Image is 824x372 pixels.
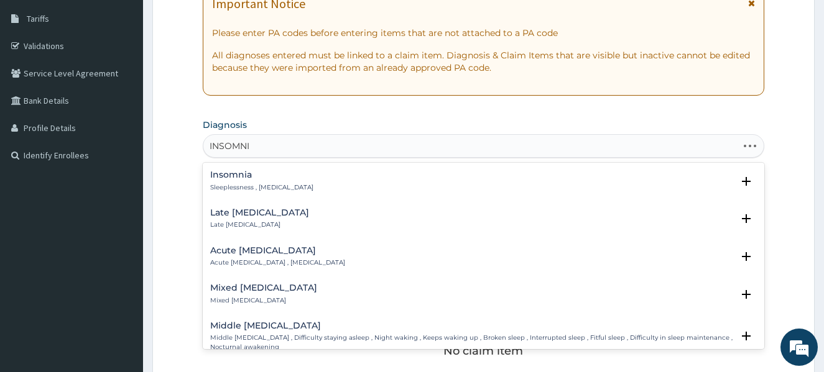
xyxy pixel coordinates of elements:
[210,246,345,255] h4: Acute [MEDICAL_DATA]
[210,283,317,293] h4: Mixed [MEDICAL_DATA]
[210,333,733,352] p: Middle [MEDICAL_DATA] , Difficulty staying asleep , Night waking , Keeps waking up , Broken sleep...
[27,13,49,24] span: Tariffs
[443,345,523,357] p: No claim item
[210,220,309,229] p: Late [MEDICAL_DATA]
[210,183,313,192] p: Sleeplessness , [MEDICAL_DATA]
[65,70,209,86] div: Chat with us now
[212,49,756,74] p: All diagnoses entered must be linked to a claim item. Diagnosis & Claim Items that are visible bu...
[739,329,754,343] i: open select status
[203,119,247,131] label: Diagnosis
[204,6,234,36] div: Minimize live chat window
[739,287,754,302] i: open select status
[739,249,754,264] i: open select status
[210,258,345,267] p: Acute [MEDICAL_DATA] , [MEDICAL_DATA]
[212,27,756,39] p: Please enter PA codes before entering items that are not attached to a PA code
[210,170,313,179] h4: Insomnia
[210,208,309,217] h4: Late [MEDICAL_DATA]
[6,243,237,287] textarea: Type your message and hit 'Enter'
[739,211,754,226] i: open select status
[210,321,733,330] h4: Middle [MEDICAL_DATA]
[739,174,754,189] i: open select status
[72,109,172,234] span: We're online!
[23,62,50,93] img: d_794563401_company_1708531726252_794563401
[210,296,317,305] p: Mixed [MEDICAL_DATA]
